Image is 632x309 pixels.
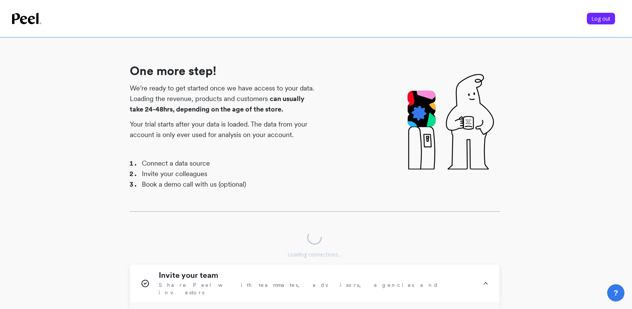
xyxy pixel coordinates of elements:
span: Log out [591,15,611,22]
button: Log out [587,13,615,24]
li: Invite your colleagues [142,169,315,179]
img: Pal drinking water from a water cooler [403,52,500,196]
span: Share Peel with teammates, advisors, agencies and investors [159,281,474,296]
li: Connect a data source [142,158,315,169]
span: ? [614,288,618,298]
p: We’re ready to get started once we have access to your data. Loading the revenue, products and cu... [130,83,315,115]
li: Book a demo call with us (optional) [142,179,315,190]
p: Your trial starts after your data is loaded. The data from your account is only ever used for ana... [130,119,315,140]
h1: One more step! [130,63,315,78]
button: ? [607,284,624,301]
h1: Invite your team [159,271,218,280]
div: Loading connections... [287,251,342,258]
